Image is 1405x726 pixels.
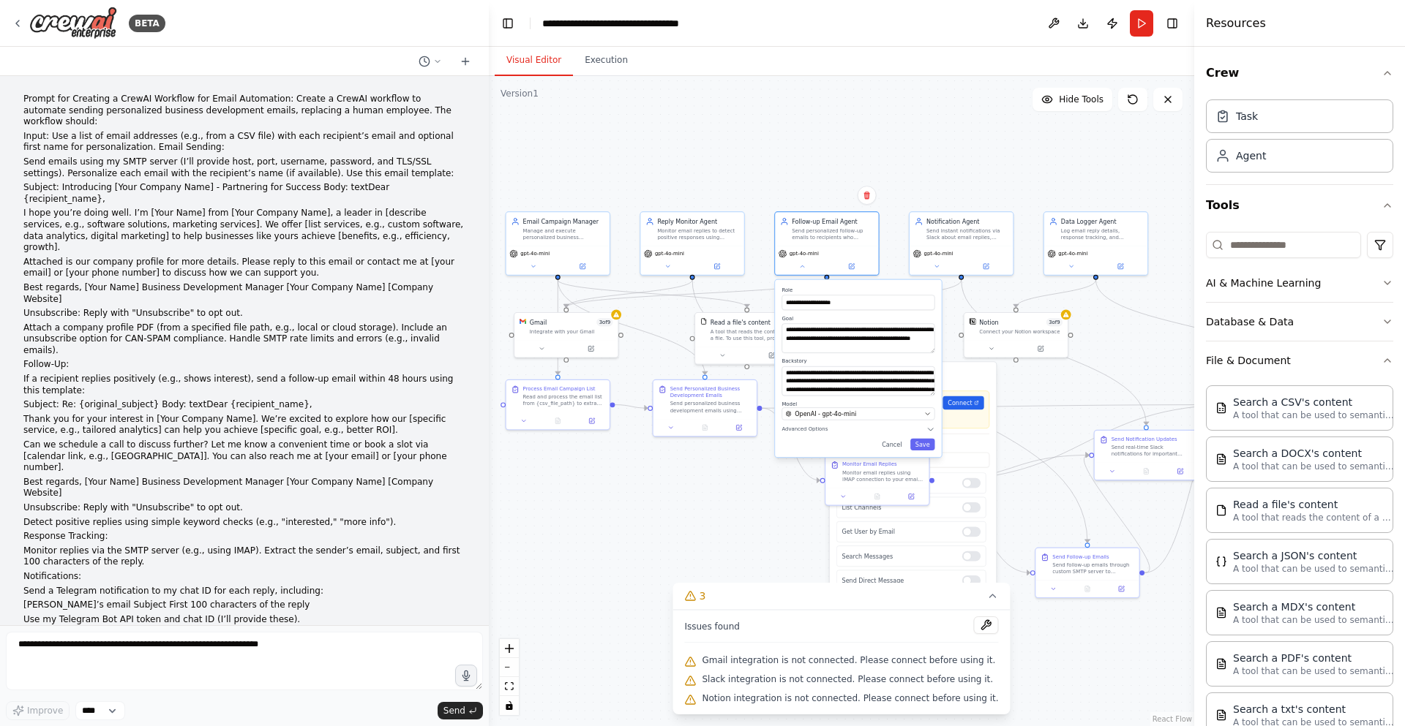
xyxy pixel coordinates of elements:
[23,182,465,205] p: Subject: Introducing [Your Company Name] - Partnering for Success Body: textDear {recipient_name},
[500,658,519,677] button: zoom out
[1094,430,1199,480] div: Send Notification UpdatesSend real-time Slack notifications for important campaign events includi...
[23,282,465,305] p: Best regards, [Your Name] Business Development Manager [Your Company Name] [Company Website]
[558,261,606,271] button: Open in side panel
[657,217,738,225] div: Reply Monitor Agent
[672,583,1010,610] button: 3
[1233,563,1394,575] p: A tool that can be used to semantic search a query from a JSON's content.
[596,318,612,326] span: Number of enabled actions
[702,692,998,704] span: Notion integration is not connected. Please connect before using it.
[640,211,745,276] div: Reply Monitor AgentMonitor email replies to detect positive responses using keyword analysis and ...
[910,439,935,450] button: Save
[23,414,465,436] p: Thank you for your interest in [Your Company Name]. We’re excited to explore how our [specific se...
[23,257,465,279] p: Attached is our company profile for more details. Please reply to this email or contact me at [yo...
[438,702,483,719] button: Send
[23,131,465,154] p: Input: Use a list of email addresses (e.g., from a CSV file) with each recipient’s email and opti...
[1215,453,1227,465] img: DOCXSearchTool
[657,227,738,241] div: Monitor email replies to detect positive responses using keyword analysis and trigger appropriate...
[520,318,526,325] img: Gmail
[670,401,752,414] div: Send personalized business development emails using custom SMTP server configuration. Read recipi...
[577,416,606,426] button: Open in side panel
[1061,217,1142,225] div: Data Logger Agent
[1016,344,1064,354] button: Open in side panel
[979,328,1063,335] div: Connect your Notion workspace
[700,318,707,325] img: FileReadTool
[1206,94,1393,184] div: Crew
[1058,251,1087,257] span: gpt-4o-mini
[782,407,934,420] button: OpenAI - gpt-4o-mini
[1206,15,1266,32] h4: Resources
[782,426,828,433] span: Advanced Options
[964,312,1069,358] div: NotionNotion3of9Connect your Notion workspace
[693,261,741,271] button: Open in side panel
[23,322,465,357] p: Attach a company profile PDF (from a specified file path, e.g., local or cloud storage). Include ...
[23,517,465,529] p: Detect positive replies using simple keyword checks (e.g., "interested," "more info").
[615,401,648,412] g: Edge from d1978e32-2016-4cf4-b0c4-4bd398e4675e to fe1a0db8-e000-4e63-ac32-faaa2bb3fe23
[542,16,679,31] nav: breadcrumb
[926,227,1008,241] div: Send instant notifications via Slack about email replies, positive responses, and campaign status...
[782,287,934,293] label: Role
[1128,466,1164,477] button: No output available
[523,217,604,225] div: Email Campaign Manager
[782,358,934,365] label: Backstory
[782,401,934,407] label: Model
[23,571,465,583] p: Notifications:
[23,477,465,499] p: Best regards, [Your Name] Business Development Manager [Your Company Name] [Company Website]
[1215,504,1227,516] img: FileReadTool
[520,251,550,257] span: gpt-4o-mini
[554,280,752,308] g: Edge from f9e9f5e6-e622-4905-a480-79ffc8948f70 to 1dbb96ef-6d97-4b34-84b0-9b2eb51f7c94
[1012,280,1101,308] g: Edge from f0533e54-4243-4635-b0e9-3aa8379cd576 to 4869ea4d-b7f7-4fbb-9da8-8cddf50462b6
[1215,607,1227,619] img: MDXSearchTool
[699,589,705,603] span: 3
[842,469,923,483] div: Monitor email replies using IMAP connection to your email server. Connect to {imap_host}:{imap_po...
[1233,600,1394,614] div: Search a MDX's content
[909,211,1014,276] div: Notification AgentSend instant notifications via Slack about email replies, positive responses, a...
[1044,211,1149,276] div: Data Logger AgentLog email reply details, response tracking, and campaign metrics in Notion datab...
[1215,402,1227,414] img: CSVSearchTool
[1162,13,1183,34] button: Hide right sidebar
[1206,53,1393,94] button: Crew
[896,491,925,502] button: Open in side panel
[554,280,710,375] g: Edge from f9e9f5e6-e622-4905-a480-79ffc8948f70 to fe1a0db8-e000-4e63-ac32-faaa2bb3fe23
[1112,444,1193,457] div: Send real-time Slack notifications for important campaign events including: new email replies rec...
[957,280,1150,426] g: Edge from 24c079d0-09ac-4c35-a4c3-24982afcbdb9 to 2385d8f0-af5d-4459-bb72-d96826e2d099
[1070,584,1106,594] button: No output available
[774,211,880,276] div: Follow-up Email AgentSend personalized follow-up emails to recipients who showed interest, mainta...
[1052,561,1134,575] div: Send follow-up emails through custom SMTP server to recipients who showed positive interest. Use ...
[1215,556,1227,567] img: JSONSearchTool
[1046,318,1063,326] span: Number of enabled actions
[495,45,573,76] button: Visual Editor
[653,379,758,437] div: Send Personalized Business Development EmailsSend personalized business development emails using ...
[500,639,519,658] button: zoom in
[962,261,1010,271] button: Open in side panel
[23,600,465,611] p: [PERSON_NAME]’s email Subject First 100 characters of the reply
[782,425,934,433] button: Advanced Options
[842,503,956,511] p: List Channels
[129,15,165,32] div: BETA
[500,639,519,715] div: React Flow controls
[23,94,465,128] p: Prompt for Creating a CrewAI Workflow for Email Automation: Create a CrewAI workflow to automate ...
[1059,94,1104,105] span: Hide Tools
[790,251,819,257] span: gpt-4o-mini
[1215,709,1227,721] img: TXTSearchTool
[762,401,1236,412] g: Edge from fe1a0db8-e000-4e63-ac32-faaa2bb3fe23 to a467af0f-3a39-4c4b-aae3-30cf613a8b1d
[455,665,477,687] button: Click to speak your automation idea
[1153,715,1192,723] a: React Flow attribution
[943,396,983,409] a: Connect
[795,409,856,417] span: OpenAI - gpt-4o-mini
[948,398,972,407] span: Connect
[29,7,117,39] img: Logo
[670,385,752,398] div: Send Personalized Business Development Emails
[1233,702,1394,716] div: Search a txt's content
[1233,665,1394,677] p: A tool that can be used to semantic search a query from a PDF's content.
[842,576,956,584] p: Send Direct Message
[23,374,465,396] p: If a recipient replies positively (e.g., shows interest), send a follow-up email within 48 hours ...
[694,312,800,365] div: 1FileReadToolRead a file's contentA tool that reads the content of a file. To use this tool, prov...
[836,379,989,387] p: Send notifications to Slack
[23,156,465,179] p: Send emails using my SMTP server (I’ll provide host, port, username, password, and TLS/SSL settin...
[23,208,465,253] p: I hope you’re doing well. I’m [Your Name] from [Your Company Name], a leader in [describe service...
[1166,466,1194,477] button: Open in side panel
[842,461,896,467] div: Monitor Email Replies
[1107,584,1136,594] button: Open in side panel
[530,328,613,335] div: Integrate with your Gmail
[782,315,934,322] label: Goal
